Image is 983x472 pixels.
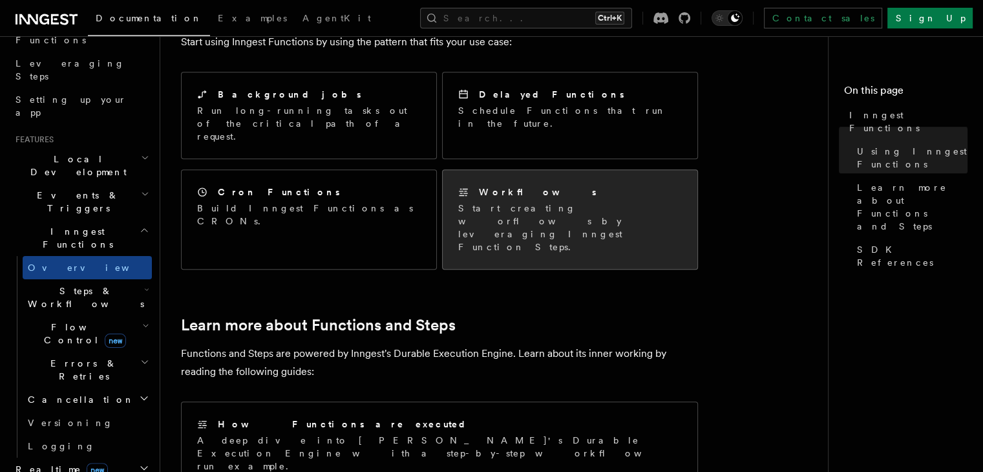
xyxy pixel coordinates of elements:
[10,220,152,256] button: Inngest Functions
[852,238,967,274] a: SDK References
[10,88,152,124] a: Setting up your app
[16,94,127,118] span: Setting up your app
[218,13,287,23] span: Examples
[23,321,142,347] span: Flow Control
[16,58,125,81] span: Leveraging Steps
[764,8,882,28] a: Contact sales
[442,72,698,159] a: Delayed FunctionsSchedule Functions that run in the future.
[181,345,698,381] p: Functions and Steps are powered by Inngest's Durable Execution Engine. Learn about its inner work...
[28,263,161,273] span: Overview
[10,189,141,215] span: Events & Triggers
[712,10,743,26] button: Toggle dark mode
[420,8,632,28] button: Search...Ctrl+K
[23,256,152,279] a: Overview
[844,83,967,103] h4: On this page
[218,88,361,101] h2: Background jobs
[857,243,967,269] span: SDK References
[10,225,140,251] span: Inngest Functions
[96,13,202,23] span: Documentation
[844,103,967,140] a: Inngest Functions
[28,441,95,451] span: Logging
[595,12,624,25] kbd: Ctrl+K
[23,434,152,458] a: Logging
[479,88,624,101] h2: Delayed Functions
[197,202,421,228] p: Build Inngest Functions as CRONs.
[28,418,113,428] span: Versioning
[105,334,126,348] span: new
[23,411,152,434] a: Versioning
[479,186,597,198] h2: Workflows
[852,176,967,238] a: Learn more about Functions and Steps
[88,4,210,36] a: Documentation
[210,4,295,35] a: Examples
[852,140,967,176] a: Using Inngest Functions
[10,256,152,458] div: Inngest Functions
[23,352,152,388] button: Errors & Retries
[295,4,379,35] a: AgentKit
[10,184,152,220] button: Events & Triggers
[218,186,340,198] h2: Cron Functions
[302,13,371,23] span: AgentKit
[10,52,152,88] a: Leveraging Steps
[23,284,144,310] span: Steps & Workflows
[10,134,54,145] span: Features
[23,316,152,352] button: Flow Controlnew
[23,388,152,411] button: Cancellation
[181,72,437,159] a: Background jobsRun long-running tasks out of the critical path of a request.
[218,418,467,431] h2: How Functions are executed
[23,393,134,406] span: Cancellation
[181,33,698,51] p: Start using Inngest Functions by using the pattern that fits your use case:
[458,104,682,130] p: Schedule Functions that run in the future.
[857,181,967,233] span: Learn more about Functions and Steps
[197,104,421,143] p: Run long-running tasks out of the critical path of a request.
[887,8,973,28] a: Sign Up
[857,145,967,171] span: Using Inngest Functions
[10,147,152,184] button: Local Development
[23,357,140,383] span: Errors & Retries
[181,316,456,334] a: Learn more about Functions and Steps
[10,153,141,178] span: Local Development
[442,169,698,270] a: WorkflowsStart creating worflows by leveraging Inngest Function Steps.
[181,169,437,270] a: Cron FunctionsBuild Inngest Functions as CRONs.
[849,109,967,134] span: Inngest Functions
[458,202,682,253] p: Start creating worflows by leveraging Inngest Function Steps.
[23,279,152,316] button: Steps & Workflows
